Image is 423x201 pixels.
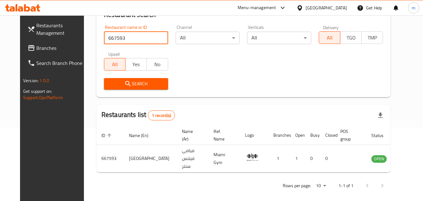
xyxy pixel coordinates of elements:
span: POS group [340,128,359,143]
span: Name (Ar) [182,128,201,143]
a: Search Branch Phone [23,56,91,71]
th: Busy [305,126,320,145]
p: 1-1 of 1 [338,182,353,190]
span: 1 record(s) [148,113,175,119]
th: Closed [320,126,335,145]
span: Yes [128,60,144,69]
div: [GEOGRAPHIC_DATA] [306,4,347,11]
td: ميامي فيتنس سنتر [177,145,209,172]
button: All [104,58,126,71]
span: Status [371,132,392,139]
table: enhanced table [96,126,421,172]
p: Rows per page: [283,182,311,190]
span: All [107,60,123,69]
td: 0 [320,145,335,172]
span: OPEN [371,155,387,162]
span: Restaurants Management [36,22,86,37]
td: [GEOGRAPHIC_DATA] [124,145,177,172]
button: TGO [340,31,362,44]
div: All [247,32,311,44]
h2: Restaurants list [101,110,175,120]
td: 0 [305,145,320,172]
a: Restaurants Management [23,18,91,40]
h2: Restaurant search [104,10,383,19]
span: TMP [364,33,380,42]
span: Search [109,80,163,88]
span: Search Branch Phone [36,59,86,67]
div: Export file [373,108,388,123]
td: 1 [268,145,290,172]
td: Miami Gym [209,145,240,172]
span: Version: [23,77,39,85]
div: Rows per page: [313,181,328,191]
div: All [176,32,240,44]
div: Menu-management [238,4,276,12]
button: TMP [361,31,383,44]
img: Miami fitness center [245,150,261,165]
a: Support.OpsPlatform [23,93,63,102]
span: m [412,4,415,11]
label: Upsell [108,52,120,56]
th: Open [290,126,305,145]
input: Search for restaurant name or ID.. [104,32,168,44]
label: Delivery [323,25,339,29]
span: No [149,60,166,69]
span: Name (En) [129,132,157,139]
span: ID [101,132,113,139]
span: TGO [343,33,359,42]
th: Logo [240,126,268,145]
th: Branches [268,126,290,145]
span: 1.0.0 [39,77,49,85]
div: Total records count [148,110,175,120]
a: Branches [23,40,91,56]
div: OPEN [371,155,387,163]
td: 1 [290,145,305,172]
span: Ref. Name [214,128,233,143]
button: All [319,31,340,44]
span: All [322,33,338,42]
span: Branches [36,44,86,52]
span: Get support on: [23,87,52,95]
td: 667593 [96,145,124,172]
button: No [147,58,168,71]
button: Search [104,78,168,90]
button: Yes [125,58,147,71]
